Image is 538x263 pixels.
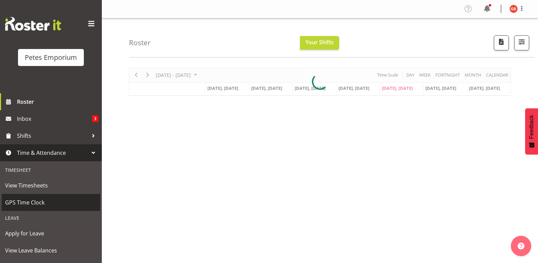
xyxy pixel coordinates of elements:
[518,243,524,249] img: help-xxl-2.png
[5,228,97,239] span: Apply for Leave
[2,177,100,194] a: View Timesheets
[2,163,100,177] div: Timesheet
[17,148,88,158] span: Time & Attendance
[5,197,97,208] span: GPS Time Clock
[2,242,100,259] a: View Leave Balances
[129,39,151,47] h4: Roster
[514,35,529,50] button: Filter Shifts
[525,108,538,154] button: Feedback - Show survey
[2,225,100,242] a: Apply for Leave
[305,38,334,46] span: Your Shifts
[25,52,77,63] div: Petes Emporium
[528,115,535,139] span: Feedback
[5,245,97,256] span: View Leave Balances
[509,5,518,13] img: gillian-byford11184.jpg
[5,17,61,31] img: Rosterit website logo
[2,194,100,211] a: GPS Time Clock
[17,114,92,124] span: Inbox
[300,36,339,50] button: Your Shifts
[2,211,100,225] div: Leave
[5,180,97,191] span: View Timesheets
[17,131,88,141] span: Shifts
[92,115,98,122] span: 3
[17,97,98,107] span: Roster
[494,35,509,50] button: Download a PDF of the roster according to the set date range.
